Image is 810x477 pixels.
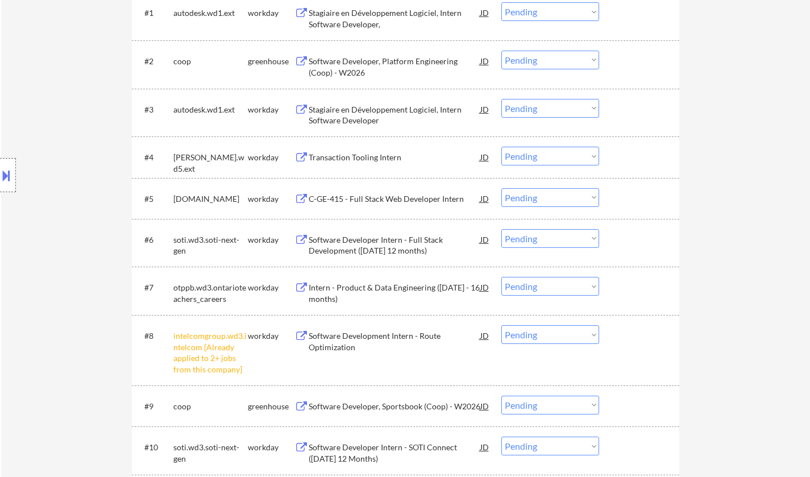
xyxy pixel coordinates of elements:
[144,401,164,412] div: #9
[173,193,248,205] div: [DOMAIN_NAME]
[144,442,164,453] div: #10
[479,188,491,209] div: JD
[309,7,480,30] div: Stagiaire en Développement Logiciel, Intern Software Developer,
[479,2,491,23] div: JD
[173,152,248,174] div: [PERSON_NAME].wd5.ext
[248,401,294,412] div: greenhouse
[173,442,248,464] div: soti.wd3.soti-next-gen
[309,401,480,412] div: Software Developer, Sportsbook (Coop) - W2026
[479,147,491,167] div: JD
[173,56,248,67] div: coop
[479,277,491,297] div: JD
[479,51,491,71] div: JD
[248,282,294,293] div: workday
[309,152,480,163] div: Transaction Tooling Intern
[173,401,248,412] div: coop
[248,442,294,453] div: workday
[309,234,480,256] div: Software Developer Intern - Full Stack Development ([DATE] 12 months)
[144,282,164,293] div: #7
[309,442,480,464] div: Software Developer Intern - SOTI Connect ([DATE] 12 Months)
[248,193,294,205] div: workday
[479,229,491,250] div: JD
[248,234,294,246] div: workday
[173,234,248,256] div: soti.wd3.soti-next-gen
[248,104,294,115] div: workday
[479,325,491,346] div: JD
[173,330,248,375] div: intelcomgroup.wd3.intelcom [Already applied to 2+ jobs from this company]
[309,282,480,304] div: Intern - Product & Data Engineering ([DATE] - 16 months)
[173,7,248,19] div: autodesk.wd1.ext
[144,330,164,342] div: #8
[173,282,248,304] div: otppb.wd3.ontarioteachers_careers
[309,193,480,205] div: C-GE-415 - Full Stack Web Developer Intern
[479,99,491,119] div: JD
[173,104,248,115] div: autodesk.wd1.ext
[479,396,491,416] div: JD
[309,104,480,126] div: Stagiaire en Développement Logiciel, Intern Software Developer
[248,56,294,67] div: greenhouse
[144,56,164,67] div: #2
[144,7,164,19] div: #1
[248,330,294,342] div: workday
[248,7,294,19] div: workday
[479,437,491,457] div: JD
[309,330,480,352] div: Software Development Intern - Route Optimization
[309,56,480,78] div: Software Developer, Platform Engineering (Coop) - W2026
[248,152,294,163] div: workday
